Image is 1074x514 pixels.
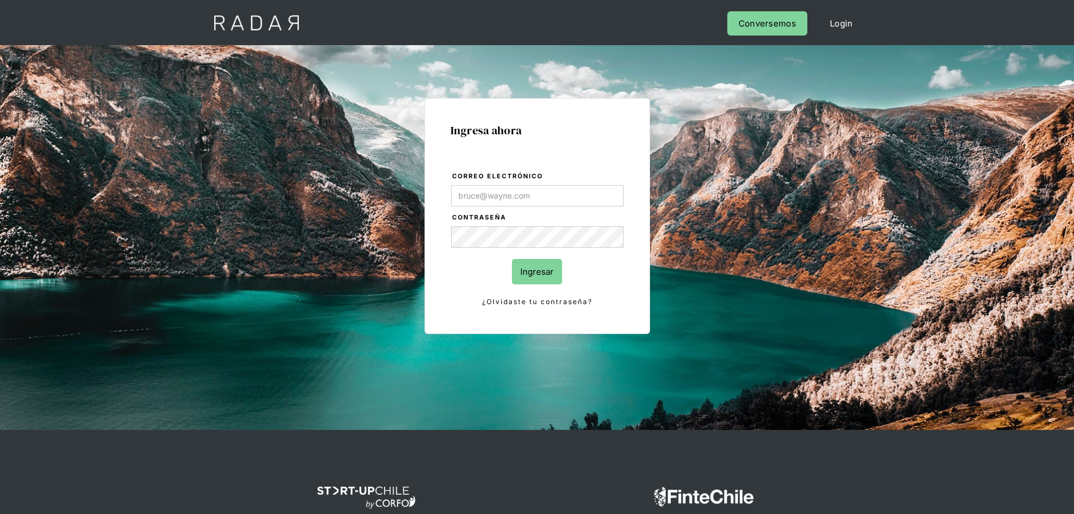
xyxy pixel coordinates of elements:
form: Login Form [450,170,624,308]
h1: Ingresa ahora [450,124,624,137]
a: Login [819,11,864,36]
label: Correo electrónico [452,171,624,182]
a: ¿Olvidaste tu contraseña? [451,296,624,308]
input: Ingresar [512,259,562,284]
a: Conversemos [727,11,807,36]
input: bruce@wayne.com [451,185,624,207]
label: Contraseña [452,212,624,223]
